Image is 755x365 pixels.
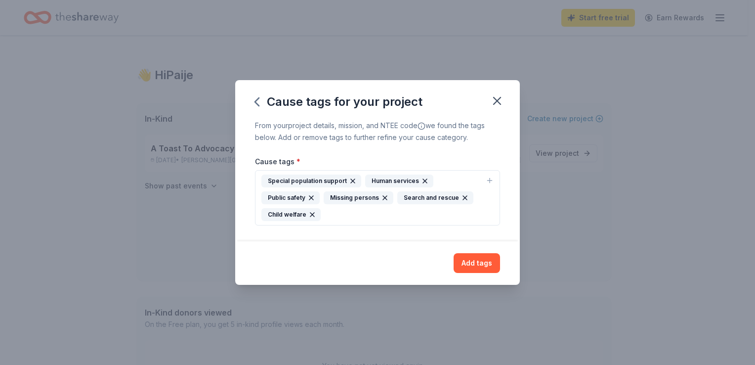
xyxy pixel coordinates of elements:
[454,253,500,273] button: Add tags
[261,175,361,187] div: Special population support
[255,157,300,167] label: Cause tags
[261,191,320,204] div: Public safety
[255,120,500,143] div: From your project details, mission, and NTEE code we found the tags below. Add or remove tags to ...
[255,94,422,110] div: Cause tags for your project
[261,208,321,221] div: Child welfare
[255,170,500,226] button: Special population supportHuman servicesPublic safetyMissing personsSearch and rescueChild welfare
[397,191,473,204] div: Search and rescue
[365,175,433,187] div: Human services
[324,191,393,204] div: Missing persons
